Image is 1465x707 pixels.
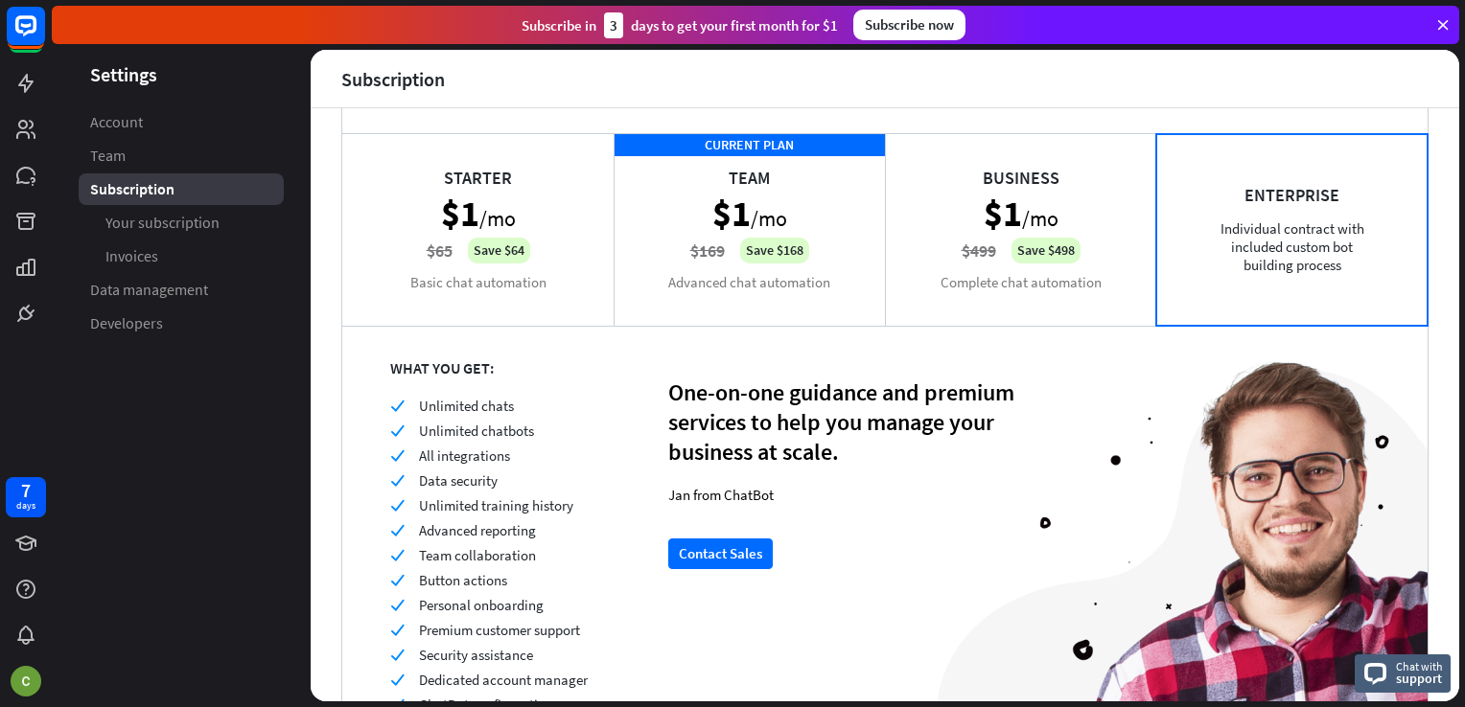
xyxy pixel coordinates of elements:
span: Button actions [419,571,507,589]
a: Team [79,140,284,171]
i: check [390,448,405,463]
span: Account [90,112,143,132]
span: Unlimited training history [419,496,573,514]
div: One-on-one guidance and premium services to help you manage your business at scale. [668,377,1023,467]
span: All integrations [419,446,510,465]
div: days [16,499,35,513]
i: check [390,573,405,587]
span: Your subscription [105,213,220,233]
header: Settings [52,61,311,87]
div: 3 [604,12,623,38]
span: Unlimited chatbots [419,422,534,440]
i: check [390,623,405,637]
i: check [390,598,405,612]
span: Chat with [1396,657,1443,675]
span: Data security [419,471,498,490]
span: Personal onboarding [419,596,544,614]
div: Subscribe in days to get your first month for $1 [522,12,838,38]
a: 7 days [6,477,46,517]
i: check [390,523,405,537]
span: Developers [90,313,163,333]
i: check [390,498,405,513]
a: Your subscription [79,207,284,239]
span: Dedicated account manager [419,671,588,689]
span: Team [90,146,126,166]
span: Security assistance [419,646,533,664]
a: Invoices [79,240,284,272]
i: check [390,648,405,662]
span: support [1396,670,1443,687]
div: Jan from ChatBot [668,486,1023,504]
button: Contact Sales [668,538,773,569]
div: Subscribe now [853,10,965,40]
span: Invoices [105,246,158,266]
a: Data management [79,274,284,306]
a: Developers [79,308,284,339]
span: Data management [90,280,208,300]
i: check [390,673,405,687]
i: check [390,399,405,413]
i: check [390,548,405,562]
i: check [390,423,405,438]
span: Team collaboration [419,546,536,564]
div: WHAT YOU GET: [390,358,668,377]
div: Subscription [341,68,445,90]
span: Advanced reporting [419,521,536,539]
a: Account [79,106,284,138]
span: Premium customer support [419,621,580,639]
span: Subscription [90,179,174,199]
button: Open LiveChat chat widget [15,8,73,65]
span: Unlimited chats [419,397,514,415]
i: check [390,473,405,488]
div: 7 [21,482,31,499]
